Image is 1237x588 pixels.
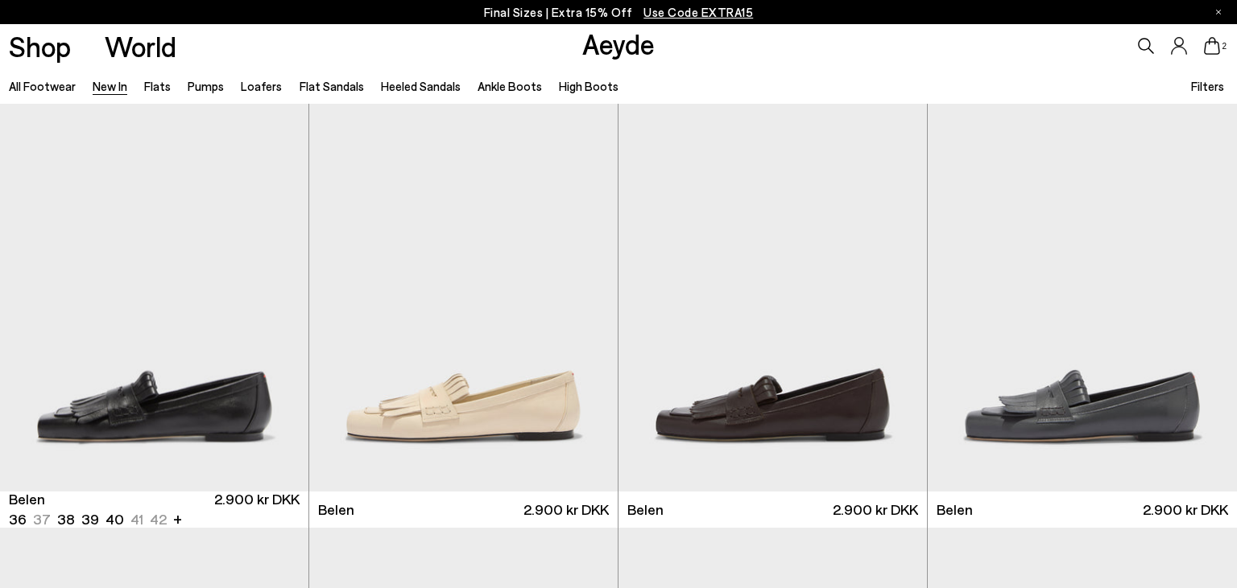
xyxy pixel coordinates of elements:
img: Belen Tassel Loafers [928,104,1237,491]
span: 2.900 kr DKK [1143,500,1228,520]
a: High Boots [559,79,618,93]
a: Aeyde [582,27,655,60]
li: 39 [81,509,99,529]
a: Flat Sandals [300,79,364,93]
a: Belen 2.900 kr DKK [928,491,1237,528]
a: World [105,32,176,60]
a: New In [93,79,127,93]
a: Shop [9,32,71,60]
span: 2.900 kr DKK [523,500,609,520]
span: Belen [627,500,664,520]
a: Flats [144,79,171,93]
a: Ankle Boots [478,79,542,93]
a: Belen 2.900 kr DKK [618,491,927,528]
span: Belen [318,500,354,520]
span: 2.900 kr DKK [214,489,300,529]
li: 36 [9,509,27,529]
a: Heeled Sandals [381,79,461,93]
span: Filters [1191,79,1224,93]
li: + [173,508,182,529]
p: Final Sizes | Extra 15% Off [484,2,754,23]
img: Belen Tassel Loafers [618,104,927,491]
a: Loafers [241,79,282,93]
a: All Footwear [9,79,76,93]
a: Pumps [188,79,224,93]
img: Belen Tassel Loafers [309,104,618,491]
ul: variant [9,509,162,529]
a: Belen 2.900 kr DKK [309,491,618,528]
li: 40 [105,509,124,529]
span: Belen [9,489,45,509]
span: Navigate to /collections/ss25-final-sizes [643,5,753,19]
span: 2 [1220,42,1228,51]
a: 2 [1204,37,1220,55]
li: 38 [57,509,75,529]
span: Belen [937,500,973,520]
span: 2.900 kr DKK [833,500,918,520]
